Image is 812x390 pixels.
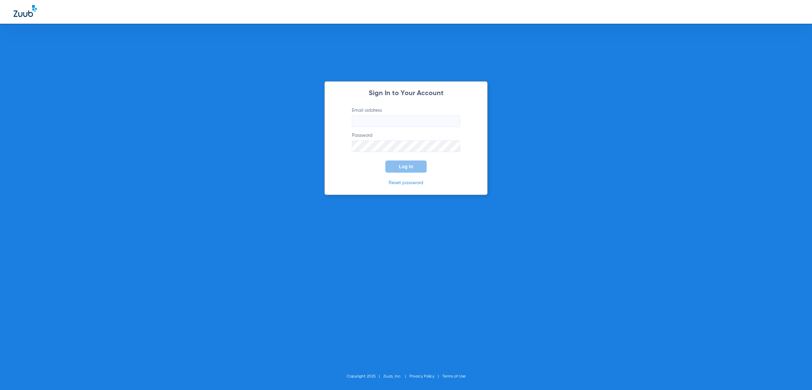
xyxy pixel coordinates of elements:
li: Copyright 2025 [347,373,383,380]
span: Log In [399,164,413,169]
label: Password [352,132,460,152]
input: Email address [352,115,460,127]
button: Log In [385,160,427,173]
a: Privacy Policy [409,374,434,378]
label: Email address [352,107,460,127]
li: Zuub, Inc. [383,373,409,380]
input: Password [352,140,460,152]
h2: Sign In to Your Account [342,90,470,97]
iframe: Chat Widget [778,357,812,390]
a: Terms of Use [442,374,466,378]
img: Zuub Logo [14,5,37,17]
a: Reset password [389,180,423,185]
